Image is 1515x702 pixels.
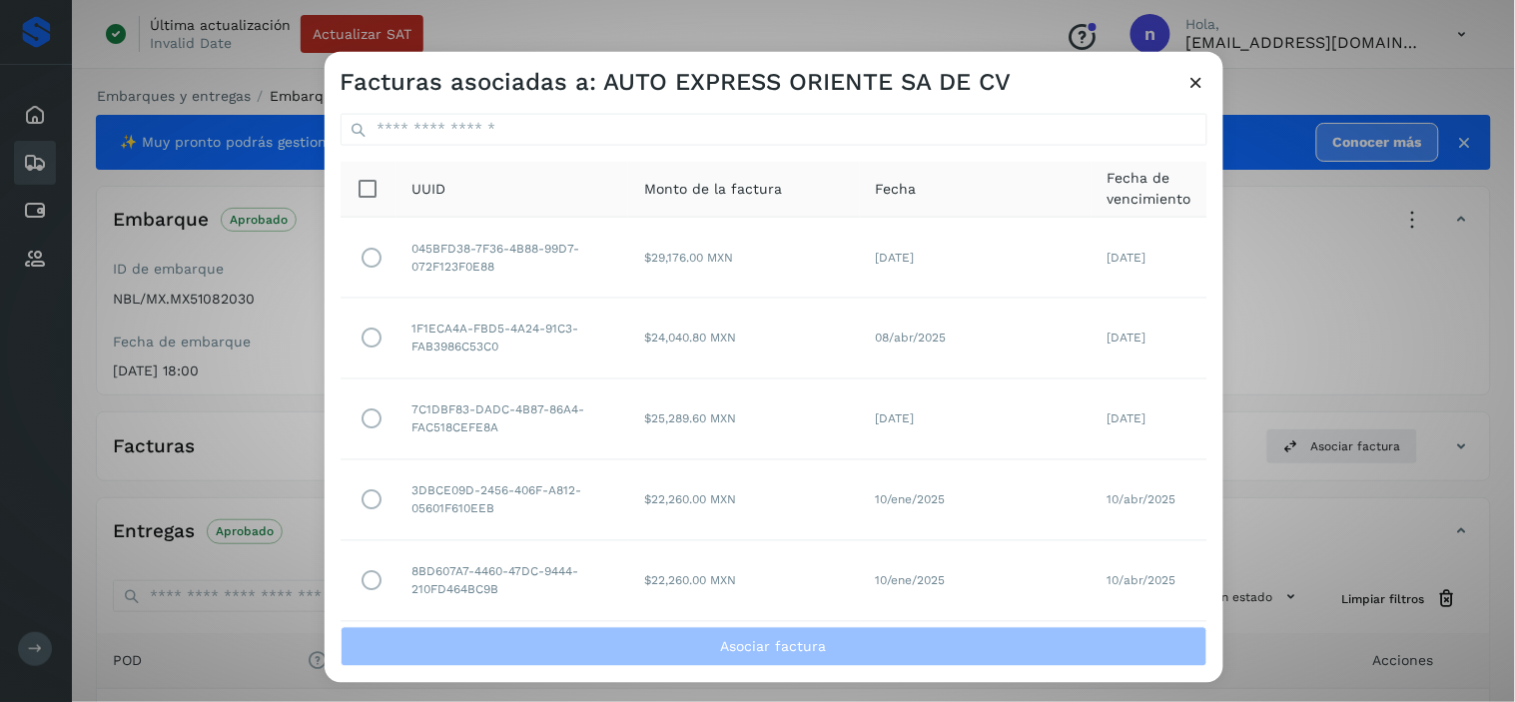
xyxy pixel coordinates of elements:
[396,540,629,621] td: 8BD607A7-4460-47DC-9444-210FD464BC9B
[396,459,629,540] td: 3DBCE09D-2456-406F-A812-05601F610EEB
[396,621,629,702] td: 842DD1C2-4F02-448E-B295-76B6B6E24780
[721,640,827,654] span: Asociar factura
[1108,573,1176,587] span: 10/abr/2025
[644,492,736,506] span: $22,260.00 MXN
[876,573,946,587] span: 10/ene/2025
[396,298,629,378] td: 1F1ECA4A-FBD5-4A24-91C3-FAB3986C53C0
[644,331,736,345] span: $24,040.80 MXN
[1108,168,1191,210] span: Fecha de vencimiento
[644,411,736,425] span: $25,289.60 MXN
[876,250,915,264] span: [DATE]
[412,178,446,199] span: UUID
[876,411,915,425] span: [DATE]
[644,250,733,264] span: $29,176.00 MXN
[876,178,917,199] span: Fecha
[396,378,629,459] td: 7C1DBF83-DADC-4B87-86A4-FAC518CEFE8A
[341,67,1012,96] h3: Facturas asociadas a: AUTO EXPRESS ORIENTE SA DE CV
[1108,331,1146,345] span: [DATE]
[876,492,946,506] span: 10/ene/2025
[644,573,736,587] span: $22,260.00 MXN
[1108,250,1146,264] span: [DATE]
[1108,492,1176,506] span: 10/abr/2025
[1108,411,1146,425] span: [DATE]
[644,178,782,199] span: Monto de la factura
[341,627,1207,667] button: Asociar factura
[876,331,947,345] span: 08/abr/2025
[396,217,629,298] td: 045BFD38-7F36-4B88-99D7-072F123F0E88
